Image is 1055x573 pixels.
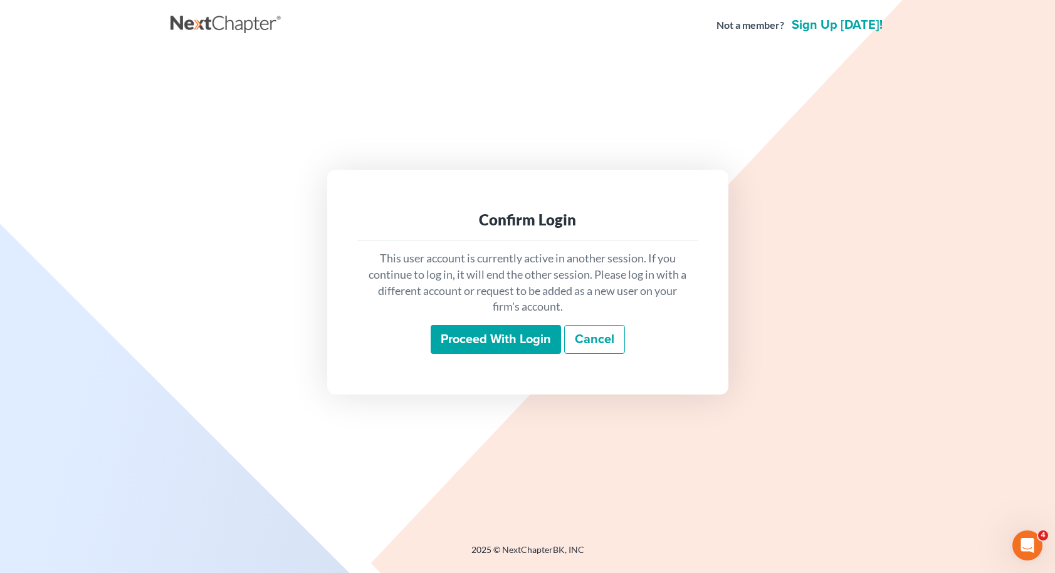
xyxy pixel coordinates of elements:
[171,544,885,566] div: 2025 © NextChapterBK, INC
[367,210,688,230] div: Confirm Login
[367,250,688,315] p: This user account is currently active in another session. If you continue to log in, it will end ...
[716,18,784,33] strong: Not a member?
[1012,530,1042,560] iframe: Intercom live chat
[431,325,561,354] input: Proceed with login
[1038,530,1048,540] span: 4
[564,325,625,354] a: Cancel
[789,19,885,31] a: Sign up [DATE]!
